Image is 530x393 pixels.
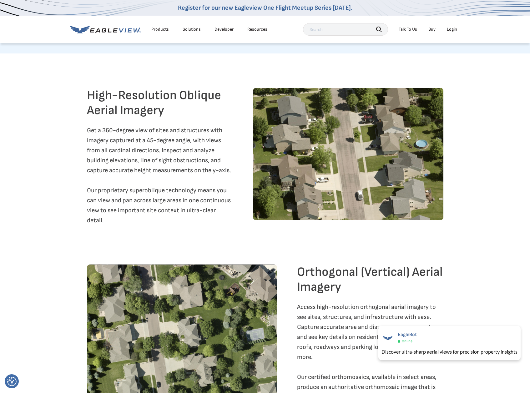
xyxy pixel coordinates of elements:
[402,339,412,344] span: Online
[447,27,457,32] div: Login
[428,27,436,32] a: Buy
[297,265,443,295] h2: Orthogonal (Vertical) Aerial Imagery
[381,348,517,355] div: Discover ultra-sharp aerial views for precision property insights
[7,377,17,386] button: Consent Preferences
[178,4,352,12] a: Register for our new Eagleview One Flight Meetup Series [DATE].
[215,27,234,32] a: Developer
[399,27,417,32] div: Talk To Us
[247,27,267,32] div: Resources
[183,27,201,32] div: Solutions
[87,125,233,225] p: Get a 360-degree view of sites and structures with imagery captured at a 45-degree angle, with vi...
[381,332,394,344] img: EagleBot
[303,23,388,36] input: Search
[151,27,169,32] div: Products
[398,332,417,338] span: EagleBot
[7,377,17,386] img: Revisit consent button
[87,88,233,118] h2: High-Resolution Oblique Aerial Imagery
